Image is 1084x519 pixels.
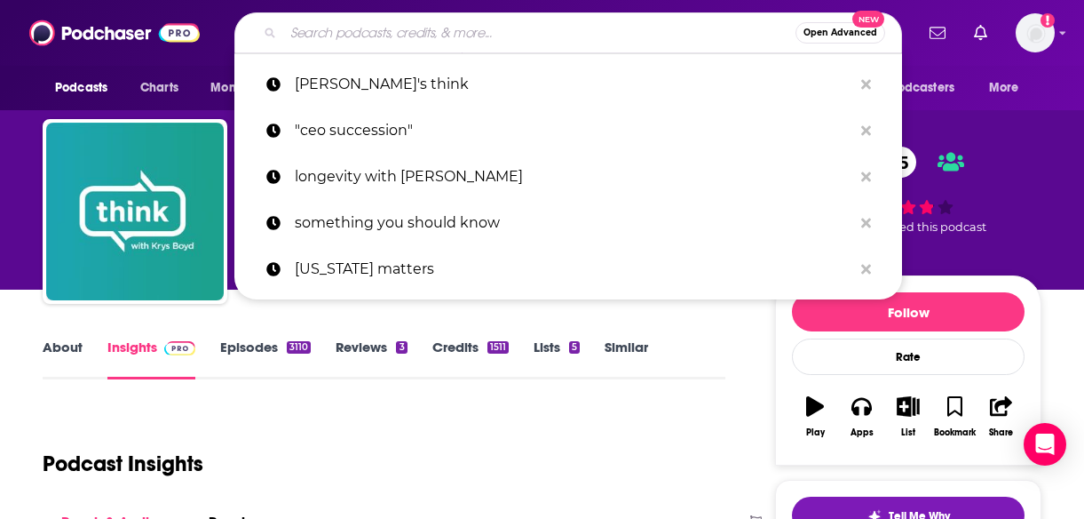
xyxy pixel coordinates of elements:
[234,61,902,108] a: [PERSON_NAME]'s think
[922,18,953,48] a: Show notifications dropdown
[795,22,885,44] button: Open AdvancedNew
[295,154,852,200] p: longevity with Nathalie niddam
[1016,13,1055,52] button: Show profile menu
[989,427,1013,438] div: Share
[234,108,902,154] a: "ceo succession"
[234,154,902,200] a: longevity with [PERSON_NAME]
[605,339,648,379] a: Similar
[43,451,203,477] h1: Podcast Insights
[295,108,852,154] p: "ceo succession"
[396,341,407,354] div: 3
[295,61,852,108] p: KERA's think
[234,12,902,53] div: Search podcasts, credits, & more...
[336,339,407,379] a: Reviews3
[140,76,178,100] span: Charts
[432,339,509,379] a: Credits1511
[851,427,874,438] div: Apps
[295,200,852,246] p: something you should know
[792,339,1025,375] div: Rate
[967,18,994,48] a: Show notifications dropdown
[295,246,852,292] p: idaho matters
[885,385,931,449] button: List
[283,19,795,47] input: Search podcasts, credits, & more...
[534,339,580,379] a: Lists5
[220,339,311,379] a: Episodes3110
[46,123,224,300] img: KERA's Think
[234,200,902,246] a: something you should know
[1040,13,1055,28] svg: Add a profile image
[43,339,83,379] a: About
[1016,13,1055,52] span: Logged in as megcassidy
[803,28,877,37] span: Open Advanced
[978,385,1025,449] button: Share
[487,341,509,354] div: 1511
[858,71,980,105] button: open menu
[43,71,131,105] button: open menu
[234,246,902,292] a: [US_STATE] matters
[838,385,884,449] button: Apps
[1016,13,1055,52] img: User Profile
[977,71,1041,105] button: open menu
[55,76,107,100] span: Podcasts
[198,71,297,105] button: open menu
[210,76,273,100] span: Monitoring
[989,76,1019,100] span: More
[775,135,1041,245] div: 65 5 peoplerated this podcast
[569,341,580,354] div: 5
[883,220,986,234] span: rated this podcast
[129,71,189,105] a: Charts
[1024,423,1066,466] div: Open Intercom Messenger
[792,385,838,449] button: Play
[934,427,976,438] div: Bookmark
[164,341,195,355] img: Podchaser Pro
[792,292,1025,331] button: Follow
[852,11,884,28] span: New
[29,16,200,50] img: Podchaser - Follow, Share and Rate Podcasts
[931,385,977,449] button: Bookmark
[107,339,195,379] a: InsightsPodchaser Pro
[806,427,825,438] div: Play
[287,341,311,354] div: 3110
[869,76,954,100] span: For Podcasters
[901,427,915,438] div: List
